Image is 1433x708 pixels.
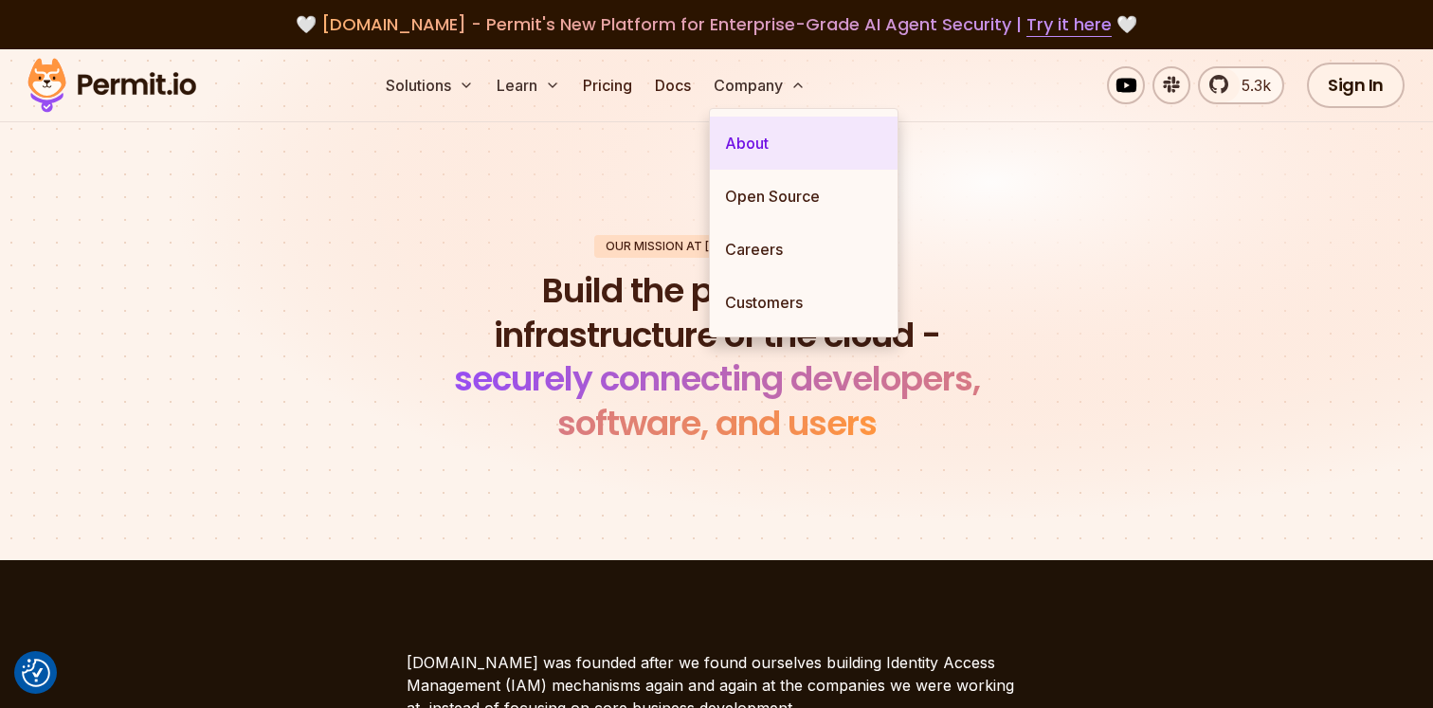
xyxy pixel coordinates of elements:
[19,53,205,118] img: Permit logo
[647,66,698,104] a: Docs
[1307,63,1405,108] a: Sign In
[22,659,50,687] button: Consent Preferences
[489,66,568,104] button: Learn
[378,66,481,104] button: Solutions
[710,276,898,329] a: Customers
[45,11,1388,38] div: 🤍 🤍
[454,354,980,447] span: securely connecting developers, software, and users
[575,66,640,104] a: Pricing
[427,269,1006,446] h1: Build the permissions infrastructure of the cloud -
[321,12,1112,36] span: [DOMAIN_NAME] - Permit's New Platform for Enterprise-Grade AI Agent Security |
[710,170,898,223] a: Open Source
[594,235,839,258] div: Our mission at [GEOGRAPHIC_DATA]
[1230,74,1271,97] span: 5.3k
[710,223,898,276] a: Careers
[1026,12,1112,37] a: Try it here
[710,117,898,170] a: About
[1198,66,1284,104] a: 5.3k
[706,66,813,104] button: Company
[22,659,50,687] img: Revisit consent button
